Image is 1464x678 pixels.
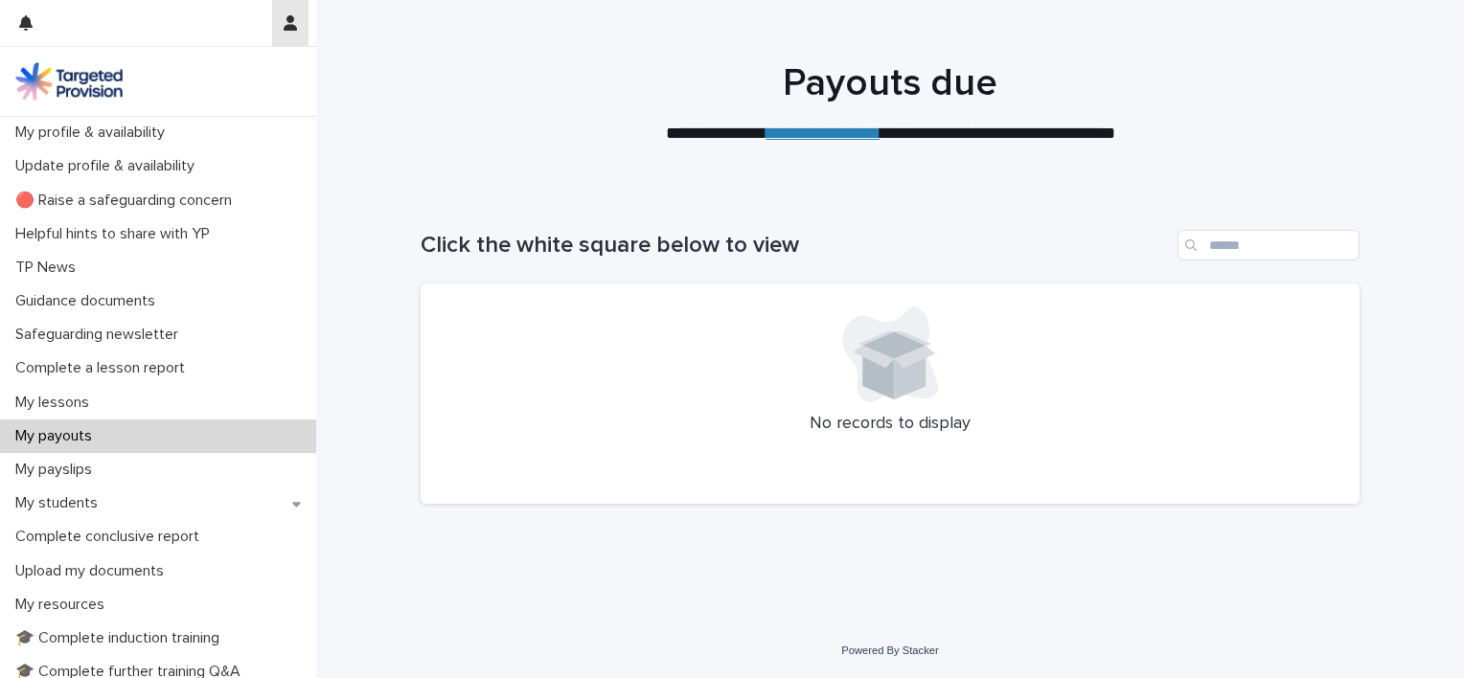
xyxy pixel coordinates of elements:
[8,359,200,377] p: Complete a lesson report
[8,394,104,412] p: My lessons
[841,644,938,656] a: Powered By Stacker
[8,629,235,647] p: 🎓 Complete induction training
[8,461,107,479] p: My payslips
[8,562,179,580] p: Upload my documents
[1178,230,1360,260] input: Search
[8,292,171,310] p: Guidance documents
[8,124,180,142] p: My profile & availability
[8,528,215,546] p: Complete conclusive report
[444,414,1337,435] p: No records to display
[8,192,247,210] p: 🔴 Raise a safeguarding concern
[15,62,123,101] img: M5nRWzHhSzIhMunXDL62
[8,494,113,512] p: My students
[8,157,210,175] p: Update profile & availability
[8,259,91,277] p: TP News
[8,427,107,445] p: My payouts
[421,232,1170,260] h1: Click the white square below to view
[8,225,225,243] p: Helpful hints to share with YP
[421,60,1360,106] h1: Payouts due
[8,326,194,344] p: Safeguarding newsletter
[8,596,120,614] p: My resources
